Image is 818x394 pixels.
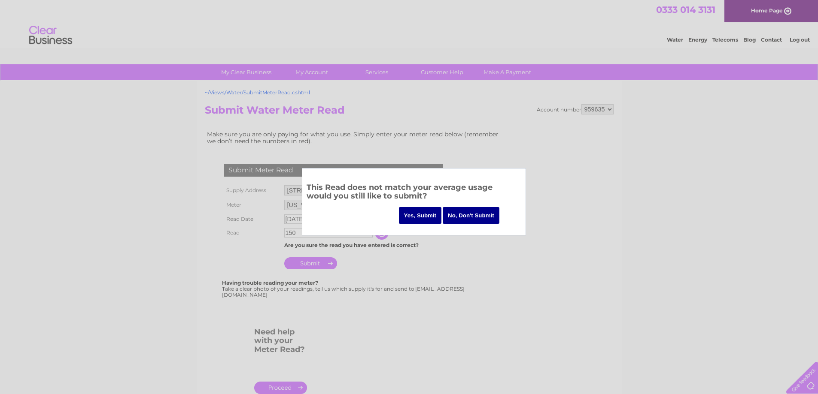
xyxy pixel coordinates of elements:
input: Yes, Submit [399,207,442,224]
a: Contact [761,36,782,43]
a: Telecoms [712,36,738,43]
a: Blog [743,36,756,43]
a: Water [667,36,683,43]
a: Energy [688,36,707,43]
h3: This Read does not match your average usage would you still like to submit? [307,181,521,205]
img: logo.png [29,22,73,48]
input: No, Don't Submit [443,207,499,224]
a: 0333 014 3131 [656,4,715,15]
div: Clear Business is a trading name of Verastar Limited (registered in [GEOGRAPHIC_DATA] No. 3667643... [207,5,612,42]
a: Log out [790,36,810,43]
